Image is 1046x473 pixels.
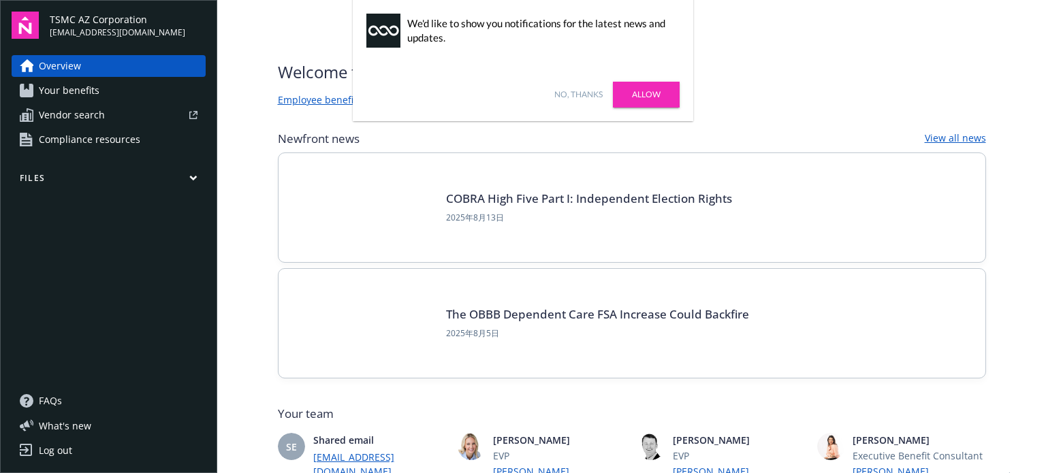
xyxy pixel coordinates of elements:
[278,93,392,109] a: Employee benefits portal
[12,104,206,126] a: Vendor search
[12,12,39,39] img: navigator-logo.svg
[446,212,732,224] span: 2025年8月13日
[853,448,986,463] span: Executive Benefit Consultant
[12,55,206,77] a: Overview
[613,82,680,108] a: Allow
[39,390,62,412] span: FAQs
[39,104,105,126] span: Vendor search
[817,433,844,460] img: photo
[458,433,485,460] img: photo
[493,448,627,463] span: EVP
[446,306,749,322] a: The OBBB Dependent Care FSA Increase Could Backfire
[313,433,447,447] span: Shared email
[50,12,206,39] button: TSMC AZ Corporation[EMAIL_ADDRESS][DOMAIN_NAME]
[446,327,749,340] span: 2025年8月5日
[50,12,185,27] span: TSMC AZ Corporation
[278,131,360,147] span: Newfront news
[925,131,986,147] a: View all news
[278,60,580,84] span: Welcome to Navigator , [PERSON_NAME]
[50,27,185,39] span: [EMAIL_ADDRESS][DOMAIN_NAME]
[853,433,986,447] span: [PERSON_NAME]
[12,390,206,412] a: FAQs
[637,433,665,460] img: photo
[446,191,732,206] a: COBRA High Five Part I: Independent Election Rights
[39,129,140,150] span: Compliance resources
[39,55,81,77] span: Overview
[554,88,603,101] a: No, thanks
[493,433,627,447] span: [PERSON_NAME]
[39,419,91,433] span: What ' s new
[278,406,986,422] span: Your team
[12,80,206,101] a: Your benefits
[300,291,430,356] img: BLOG-Card Image - Compliance - OBBB Dep Care FSA - 08-01-25.jpg
[407,16,673,45] div: We'd like to show you notifications for the latest news and updates.
[300,175,430,240] img: BLOG-Card Image - Compliance - COBRA High Five Pt 1 07-18-25.jpg
[12,172,206,189] button: Files
[39,80,99,101] span: Your benefits
[673,433,806,447] span: [PERSON_NAME]
[673,448,806,463] span: EVP
[12,129,206,150] a: Compliance resources
[12,419,113,433] button: What's new
[286,440,297,454] span: SE
[39,440,72,461] div: Log out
